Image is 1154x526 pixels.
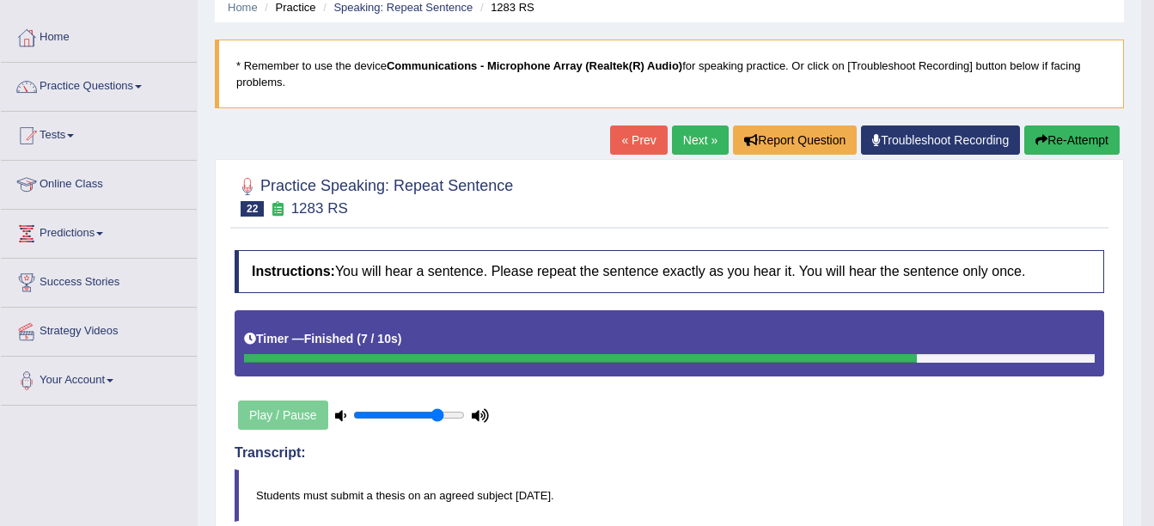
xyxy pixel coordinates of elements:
b: Communications - Microphone Array (Realtek(R) Audio) [387,59,682,72]
b: Instructions: [252,264,335,278]
a: Tests [1,112,197,155]
a: Strategy Videos [1,308,197,351]
h4: You will hear a sentence. Please repeat the sentence exactly as you hear it. You will hear the se... [235,250,1104,293]
a: Predictions [1,210,197,253]
a: Success Stories [1,259,197,302]
a: « Prev [610,125,667,155]
h4: Transcript: [235,445,1104,461]
a: Home [228,1,258,14]
b: ( [357,332,361,346]
a: Online Class [1,161,197,204]
a: Home [1,14,197,57]
button: Report Question [733,125,857,155]
small: 1283 RS [291,200,348,217]
h5: Timer — [244,333,401,346]
button: Re-Attempt [1024,125,1120,155]
b: ) [398,332,402,346]
blockquote: Students must submit a thesis on an agreed subject [DATE]. [235,469,1104,522]
a: Your Account [1,357,197,400]
b: 7 / 10s [361,332,398,346]
a: Next » [672,125,729,155]
blockquote: * Remember to use the device for speaking practice. Or click on [Troubleshoot Recording] button b... [215,40,1124,108]
b: Finished [304,332,354,346]
a: Practice Questions [1,63,197,106]
h2: Practice Speaking: Repeat Sentence [235,174,513,217]
a: Speaking: Repeat Sentence [333,1,473,14]
small: Exam occurring question [268,201,286,217]
span: 22 [241,201,264,217]
a: Troubleshoot Recording [861,125,1020,155]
